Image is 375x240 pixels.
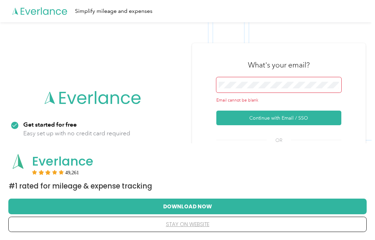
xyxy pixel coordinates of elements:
span: User reviews count [65,170,79,175]
div: Email cannot be blank [216,97,341,104]
img: App logo [9,152,27,171]
span: #1 Rated for Mileage & Expense Tracking [9,181,152,191]
span: Everlance [32,152,93,170]
button: stay on website [19,217,356,232]
p: Easy set up with no credit card required [23,129,130,138]
button: Continue with Email / SSO [216,111,341,125]
h3: What's your email? [248,60,310,70]
div: Simplify mileage and expenses [75,7,152,16]
span: OR [267,137,291,144]
div: Rating:5 stars [32,170,79,175]
strong: Get started for free [23,121,77,128]
button: Download Now [19,199,356,214]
